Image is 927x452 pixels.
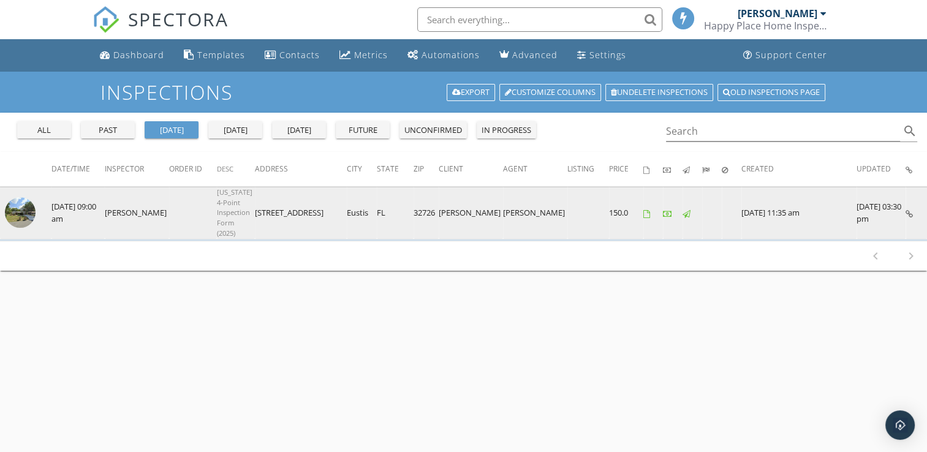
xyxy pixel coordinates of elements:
[738,44,832,67] a: Support Center
[347,187,377,239] td: Eustis
[494,44,562,67] a: Advanced
[704,20,827,32] div: Happy Place Home Inspections
[572,44,631,67] a: Settings
[336,121,390,138] button: future
[100,81,827,103] h1: Inspections
[567,152,609,186] th: Listing: Not sorted.
[885,410,915,440] div: Open Intercom Messenger
[609,152,643,186] th: Price: Not sorted.
[213,124,257,137] div: [DATE]
[738,7,817,20] div: [PERSON_NAME]
[663,152,683,186] th: Paid: Not sorted.
[208,121,262,138] button: [DATE]
[93,17,229,42] a: SPECTORA
[217,152,255,186] th: Desc: Not sorted.
[567,164,594,174] span: Listing
[741,187,857,239] td: [DATE] 11:35 am
[113,49,164,61] div: Dashboard
[414,187,439,239] td: 32726
[279,49,320,61] div: Contacts
[377,152,414,186] th: State: Not sorted.
[128,6,229,32] span: SPECTORA
[255,152,347,186] th: Address: Not sorted.
[255,164,288,174] span: Address
[503,187,567,239] td: [PERSON_NAME]
[145,121,199,138] button: [DATE]
[51,164,90,174] span: Date/Time
[422,49,480,61] div: Automations
[17,121,71,138] button: all
[717,84,825,101] a: Old inspections page
[347,152,377,186] th: City: Not sorted.
[702,152,722,186] th: Submitted: Not sorted.
[857,164,891,174] span: Updated
[404,124,462,137] div: unconfirmed
[414,164,424,174] span: Zip
[5,197,36,228] img: streetview
[169,152,217,186] th: Order ID: Not sorted.
[149,124,194,137] div: [DATE]
[22,124,66,137] div: all
[439,187,503,239] td: [PERSON_NAME]
[605,84,713,101] a: Undelete inspections
[179,44,250,67] a: Templates
[169,164,202,174] span: Order ID
[399,121,467,138] button: unconfirmed
[197,49,245,61] div: Templates
[741,152,857,186] th: Created: Not sorted.
[683,152,702,186] th: Published: Not sorted.
[857,187,906,239] td: [DATE] 03:30 pm
[93,6,119,33] img: The Best Home Inspection Software - Spectora
[217,187,252,238] span: [US_STATE] 4-Point Inspection Form (2025)
[589,49,626,61] div: Settings
[414,152,439,186] th: Zip: Not sorted.
[95,44,169,67] a: Dashboard
[477,121,536,138] button: in progress
[741,164,774,174] span: Created
[643,152,663,186] th: Agreements signed: Not sorted.
[86,124,130,137] div: past
[272,121,326,138] button: [DATE]
[335,44,393,67] a: Metrics
[354,49,388,61] div: Metrics
[666,121,901,141] input: Search
[857,152,906,186] th: Updated: Not sorted.
[377,187,414,239] td: FL
[503,152,567,186] th: Agent: Not sorted.
[277,124,321,137] div: [DATE]
[105,164,144,174] span: Inspector
[51,152,105,186] th: Date/Time: Not sorted.
[347,164,362,174] span: City
[609,164,629,174] span: Price
[447,84,495,101] a: Export
[217,164,233,173] span: Desc
[503,164,528,174] span: Agent
[260,44,325,67] a: Contacts
[755,49,827,61] div: Support Center
[417,7,662,32] input: Search everything...
[403,44,485,67] a: Automations (Basic)
[341,124,385,137] div: future
[105,187,169,239] td: [PERSON_NAME]
[377,164,399,174] span: State
[439,164,463,174] span: Client
[512,49,558,61] div: Advanced
[51,187,105,239] td: [DATE] 09:00 am
[499,84,601,101] a: Customize Columns
[81,121,135,138] button: past
[902,124,917,138] i: search
[105,152,169,186] th: Inspector: Not sorted.
[609,187,643,239] td: 150.0
[439,152,503,186] th: Client: Not sorted.
[906,152,927,186] th: Inspection Details: Not sorted.
[482,124,531,137] div: in progress
[722,152,741,186] th: Canceled: Not sorted.
[255,187,347,239] td: [STREET_ADDRESS]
